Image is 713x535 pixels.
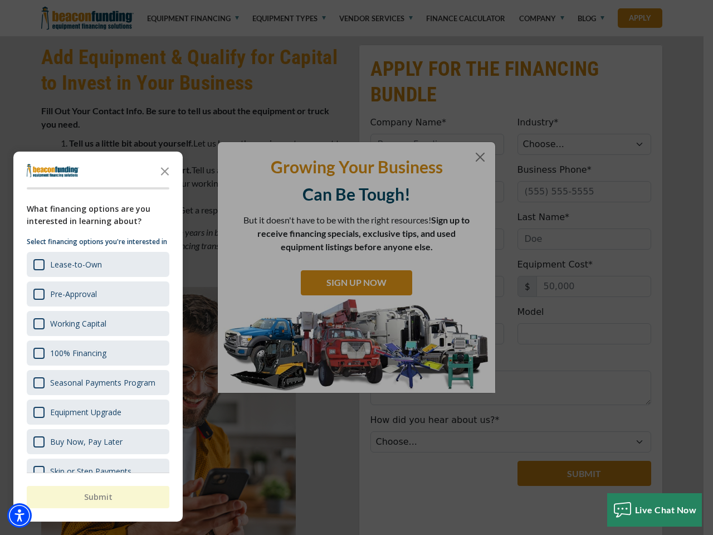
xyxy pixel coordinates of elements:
div: Working Capital [27,311,169,336]
button: Close the survey [154,159,176,182]
span: Live Chat Now [635,504,697,515]
div: Seasonal Payments Program [27,370,169,395]
div: Equipment Upgrade [50,407,121,417]
div: Lease-to-Own [27,252,169,277]
div: Skip or Step Payments [27,459,169,484]
div: 100% Financing [27,341,169,366]
div: What financing options are you interested in learning about? [27,203,169,227]
div: Buy Now, Pay Later [27,429,169,454]
p: Select financing options you're interested in [27,236,169,247]
div: Equipment Upgrade [27,400,169,425]
div: Working Capital [50,318,106,329]
img: Company logo [27,164,79,177]
div: Skip or Step Payments [50,466,131,476]
div: Buy Now, Pay Later [50,436,123,447]
div: Accessibility Menu [7,503,32,528]
div: Survey [13,152,183,522]
button: Submit [27,486,169,508]
div: 100% Financing [50,348,106,358]
div: Pre-Approval [50,289,97,299]
button: Live Chat Now [607,493,702,527]
div: Pre-Approval [27,281,169,307]
div: Seasonal Payments Program [50,377,155,388]
div: Lease-to-Own [50,259,102,270]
